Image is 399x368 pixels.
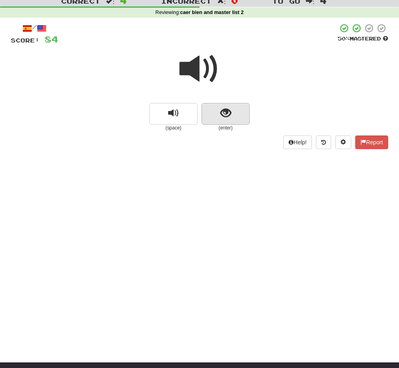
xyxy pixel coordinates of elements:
[316,135,331,149] button: Round history (alt+y)
[149,125,197,131] small: (space)
[45,34,58,44] span: 84
[283,135,312,149] button: Help!
[180,10,244,15] strong: caer bien and master list 2
[202,125,250,131] small: (enter)
[202,103,250,125] button: show sentence
[11,37,40,44] span: Score:
[355,135,388,149] button: Report
[338,35,388,42] div: Mastered
[149,103,197,125] button: replay audio
[11,23,58,33] div: /
[338,35,350,42] span: 50 %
